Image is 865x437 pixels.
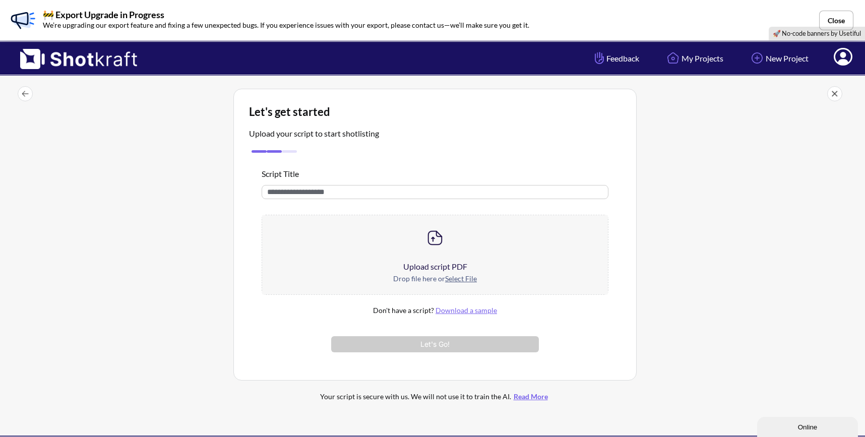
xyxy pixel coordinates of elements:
[262,261,608,273] div: Upload script PDF
[43,10,529,19] p: 🚧 Export Upgrade in Progress
[8,5,38,35] img: Banner
[43,19,529,31] p: We’re upgrading our export feature and fixing a few unexpected bugs. If you experience issues wit...
[436,306,497,315] a: Download a sample
[827,86,842,101] img: Close Icon
[592,49,606,67] img: Hand Icon
[511,392,550,401] a: Read More
[274,391,596,402] div: Your script is secure with us. We will not use it to train the AI.
[757,415,860,437] iframe: chat widget
[664,49,682,67] img: Home Icon
[445,274,477,283] u: Select File
[331,336,539,352] button: Let's Go!
[749,49,766,67] img: Add Icon
[262,168,608,180] div: Script Title
[18,86,33,101] img: LeftArrow Icon
[262,273,608,294] div: Drop file here or
[249,104,621,119] div: Let's get started
[741,45,816,72] a: New Project
[592,52,639,64] span: Feedback
[819,11,853,30] button: Close
[264,304,606,316] p: Don't have a script?
[657,45,731,72] a: My Projects
[773,29,861,37] a: 🚀 No-code banners by Usetiful
[249,128,379,140] p: Upload your script to start shotlisting
[425,228,445,248] img: Upload Icon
